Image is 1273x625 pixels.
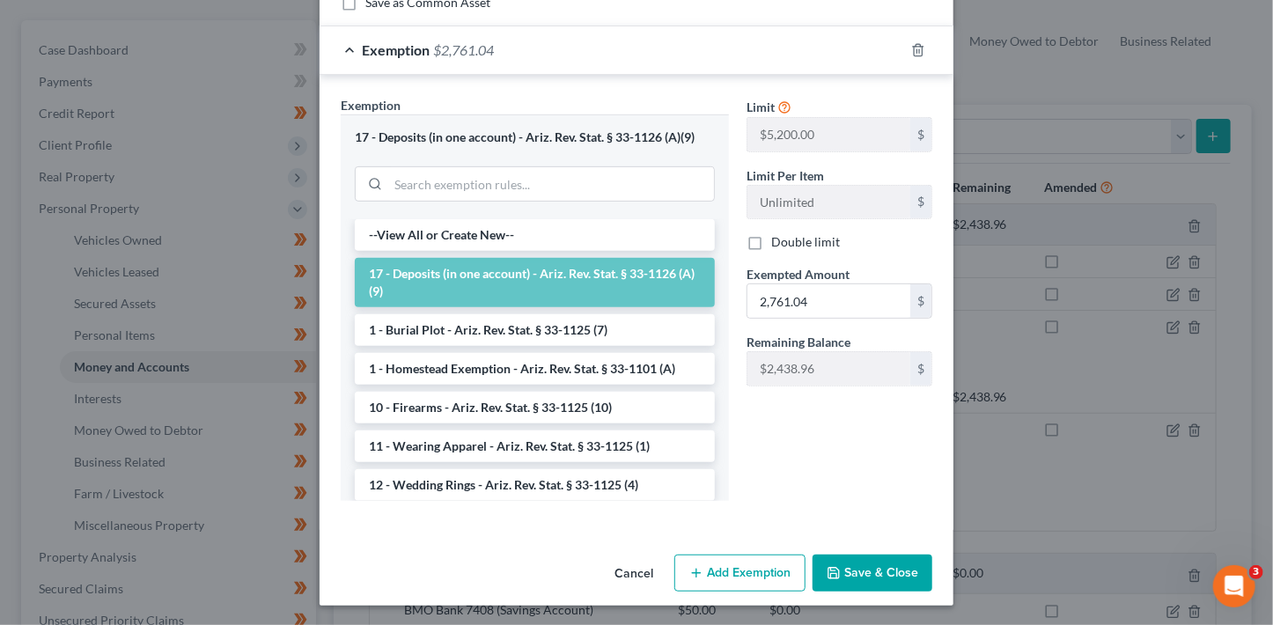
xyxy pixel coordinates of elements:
li: 10 - Firearms - Ariz. Rev. Stat. § 33-1125 (10) [355,392,715,423]
button: Save & Close [813,555,932,592]
span: $2,761.04 [433,41,494,58]
li: 1 - Homestead Exemption - Ariz. Rev. Stat. § 33-1101 (A) [355,353,715,385]
li: 11 - Wearing Apparel - Ariz. Rev. Stat. § 33-1125 (1) [355,430,715,462]
label: Limit Per Item [747,166,824,185]
button: Cancel [600,556,667,592]
span: Exemption [362,41,430,58]
div: $ [910,352,931,386]
li: --View All or Create New-- [355,219,715,251]
li: 12 - Wedding Rings - Ariz. Rev. Stat. § 33-1125 (4) [355,469,715,501]
input: -- [747,352,910,386]
div: $ [910,186,931,219]
li: 17 - Deposits (in one account) - Ariz. Rev. Stat. § 33-1126 (A)(9) [355,258,715,307]
div: $ [910,118,931,151]
div: 17 - Deposits (in one account) - Ariz. Rev. Stat. § 33-1126 (A)(9) [355,129,715,146]
div: $ [910,284,931,318]
span: 3 [1249,565,1263,579]
label: Remaining Balance [747,333,850,351]
iframe: Intercom live chat [1213,565,1255,607]
input: -- [747,186,910,219]
li: 1 - Burial Plot - Ariz. Rev. Stat. § 33-1125 (7) [355,314,715,346]
span: Exempted Amount [747,267,850,282]
label: Double limit [771,233,840,251]
button: Add Exemption [674,555,806,592]
input: 0.00 [747,284,910,318]
input: -- [747,118,910,151]
span: Exemption [341,98,401,113]
input: Search exemption rules... [388,167,714,201]
span: Limit [747,99,775,114]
